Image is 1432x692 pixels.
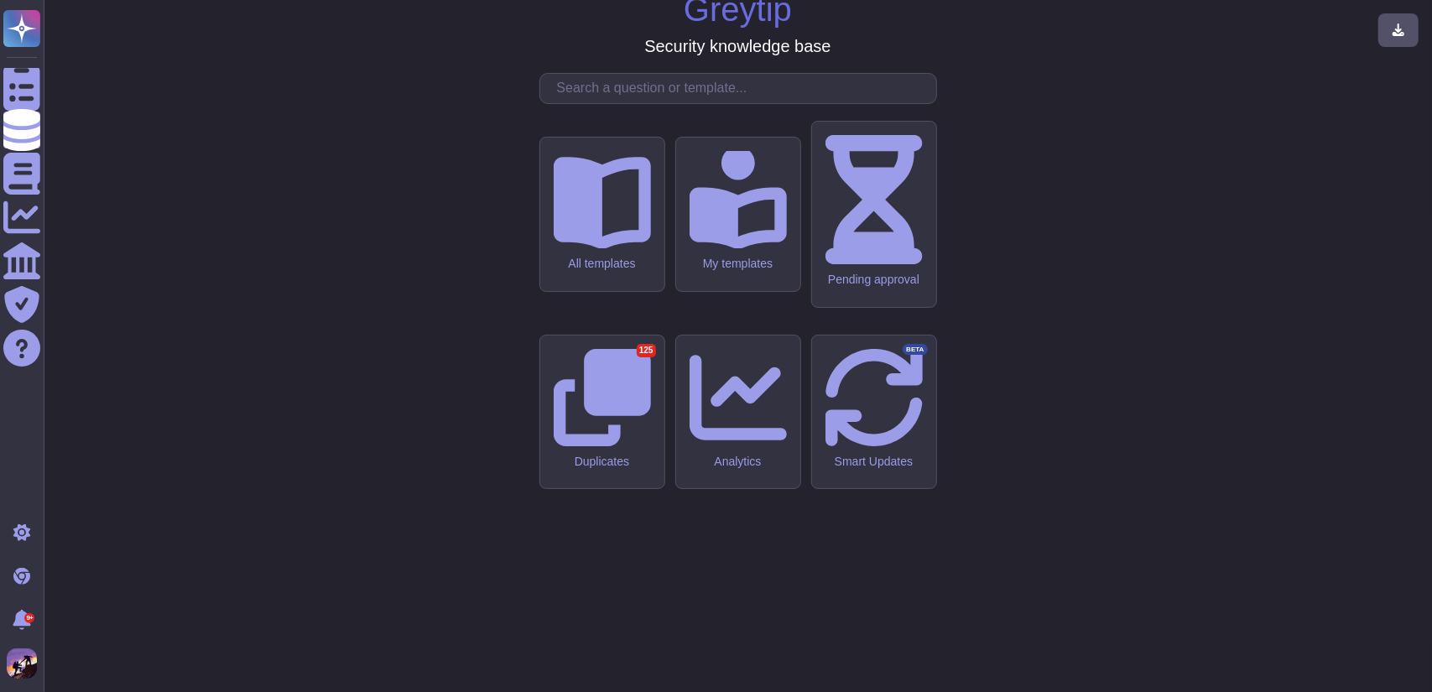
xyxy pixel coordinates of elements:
div: Analytics [690,455,787,469]
h3: Security knowledge base [644,36,831,56]
img: user [7,648,37,679]
div: BETA [903,344,927,356]
div: Duplicates [554,455,651,469]
button: user [3,645,49,682]
input: Search a question or template... [549,74,936,103]
div: Pending approval [825,273,923,287]
div: My templates [690,257,787,271]
div: Smart Updates [825,455,923,469]
div: 9+ [24,613,34,623]
div: All templates [554,257,651,271]
div: 125 [637,344,656,357]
